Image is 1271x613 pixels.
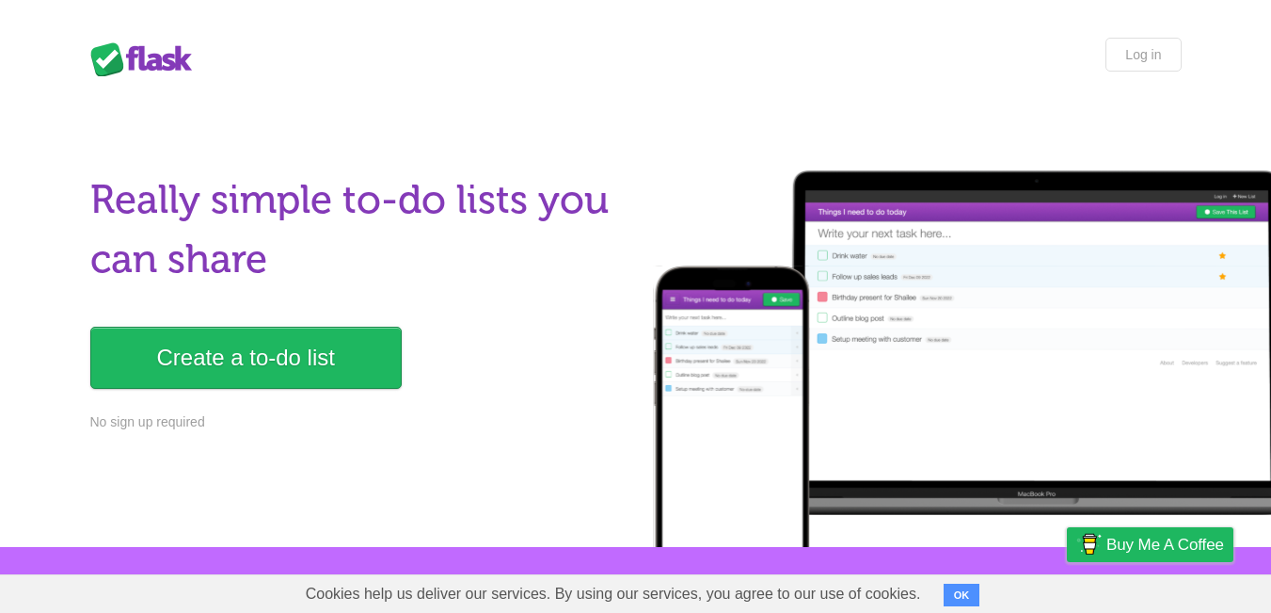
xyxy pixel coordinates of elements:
img: Buy me a coffee [1076,528,1102,560]
h1: Really simple to-do lists you can share [90,170,625,289]
a: Create a to-do list [90,327,402,389]
a: Log in [1105,38,1181,72]
a: Buy me a coffee [1067,527,1233,562]
span: Buy me a coffee [1106,528,1224,561]
p: No sign up required [90,412,625,432]
span: Cookies help us deliver our services. By using our services, you agree to our use of cookies. [287,575,940,613]
div: Flask Lists [90,42,203,76]
button: OK [944,584,980,606]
